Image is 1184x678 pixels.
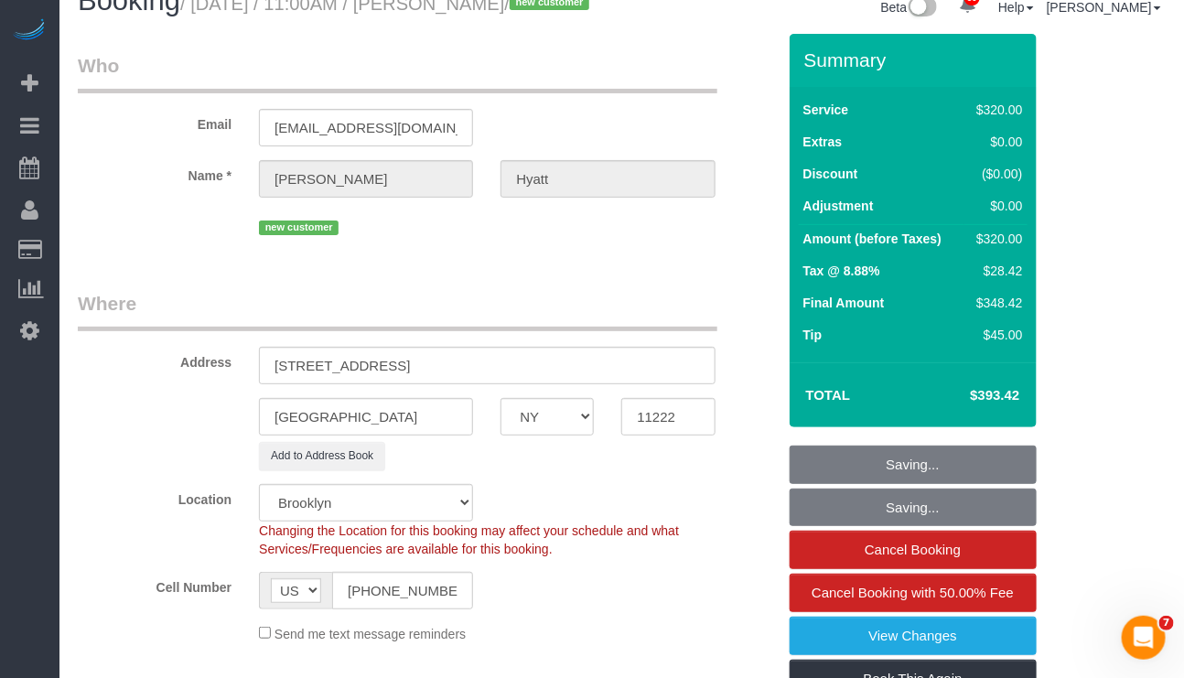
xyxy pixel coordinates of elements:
input: Last Name [501,160,715,198]
div: $28.42 [969,262,1022,280]
legend: Who [78,52,717,93]
iframe: Intercom live chat [1122,616,1166,660]
h3: Summary [804,49,1028,70]
a: Cancel Booking [790,531,1037,569]
div: $320.00 [969,230,1022,248]
div: $320.00 [969,101,1022,119]
div: $0.00 [969,197,1022,215]
label: Amount (before Taxes) [803,230,942,248]
div: $0.00 [969,133,1022,151]
label: Discount [803,165,858,183]
label: Tax @ 8.88% [803,262,880,280]
input: Cell Number [332,572,473,609]
label: Cell Number [64,572,245,597]
div: $348.42 [969,294,1022,312]
div: ($0.00) [969,165,1022,183]
span: 7 [1159,616,1174,630]
button: Add to Address Book [259,442,385,470]
div: $45.00 [969,326,1022,344]
span: Send me text message reminders [274,627,466,641]
label: Adjustment [803,197,874,215]
label: Email [64,109,245,134]
label: Address [64,347,245,371]
strong: Total [806,387,851,403]
span: new customer [259,221,339,235]
input: City [259,398,473,436]
legend: Where [78,290,717,331]
span: Changing the Location for this booking may affect your schedule and what Services/Frequencies are... [259,523,679,556]
label: Final Amount [803,294,885,312]
a: Cancel Booking with 50.00% Fee [790,574,1037,612]
input: First Name [259,160,473,198]
label: Location [64,484,245,509]
h4: $393.42 [915,388,1019,404]
label: Service [803,101,849,119]
img: Automaid Logo [11,18,48,44]
a: View Changes [790,617,1037,655]
label: Extras [803,133,843,151]
input: Zip Code [621,398,715,436]
label: Tip [803,326,823,344]
input: Email [259,109,473,146]
label: Name * [64,160,245,185]
span: Cancel Booking with 50.00% Fee [812,585,1014,600]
